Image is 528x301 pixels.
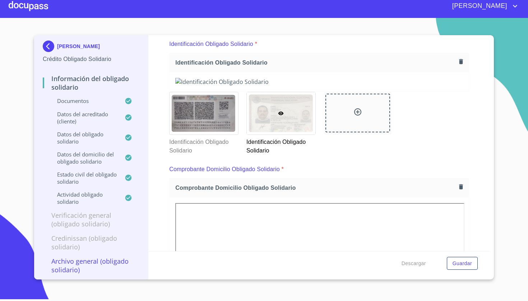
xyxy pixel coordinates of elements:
img: Identificación Obligado Solidario [175,78,463,86]
p: Datos del Domicilio del Obligado Solidario [43,151,125,165]
span: Identificación Obligado Solidario [175,59,456,66]
span: Comprobante Domicilio Obligado Solidario [175,184,456,192]
p: Datos del acreditado (cliente) [43,110,125,125]
span: Descargar [402,259,426,268]
p: Archivo General (Obligado Solidario) [43,257,139,274]
p: Datos del obligado solidario [43,131,125,145]
button: Guardar [447,257,478,270]
p: Credinissan (Obligado Solidario) [43,234,139,251]
p: Identificación Obligado Solidario [169,40,253,48]
button: account of current user [447,0,519,12]
span: [PERSON_NAME] [447,0,511,12]
p: Actividad obligado solidario [43,191,125,205]
p: Documentos [43,97,125,104]
p: Crédito Obligado Solidario [43,55,139,64]
p: Verificación general (Obligado Solidario) [43,211,139,228]
img: Docupass spot blue [43,41,57,52]
p: Identificación Obligado Solidario [246,135,315,155]
p: [PERSON_NAME] [57,43,100,49]
p: Comprobante Domicilio Obligado Solidario [169,165,280,174]
p: Estado civil del obligado solidario [43,171,125,185]
p: Información del Obligado Solidario [43,74,139,91]
button: Descargar [399,257,429,270]
p: Identificación Obligado Solidario [169,135,238,155]
img: Identificación Obligado Solidario [170,92,238,135]
span: Guardar [453,259,472,268]
div: [PERSON_NAME] [43,41,139,55]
